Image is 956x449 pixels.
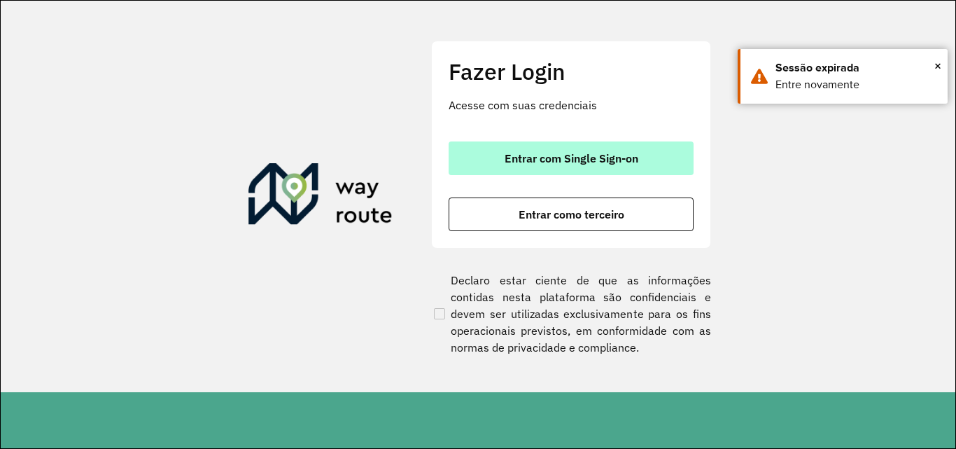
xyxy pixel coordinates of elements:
img: Roteirizador AmbevTech [248,163,393,230]
span: Entrar com Single Sign-on [505,153,638,164]
h2: Fazer Login [449,58,694,85]
span: × [934,55,941,76]
button: button [449,141,694,175]
button: button [449,198,694,231]
span: Entrar como terceiro [519,209,624,220]
div: Entre novamente [775,76,937,93]
p: Acesse com suas credenciais [449,97,694,113]
label: Declaro estar ciente de que as informações contidas nesta plataforma são confidenciais e devem se... [431,272,711,356]
button: Close [934,55,941,76]
div: Sessão expirada [775,60,937,76]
